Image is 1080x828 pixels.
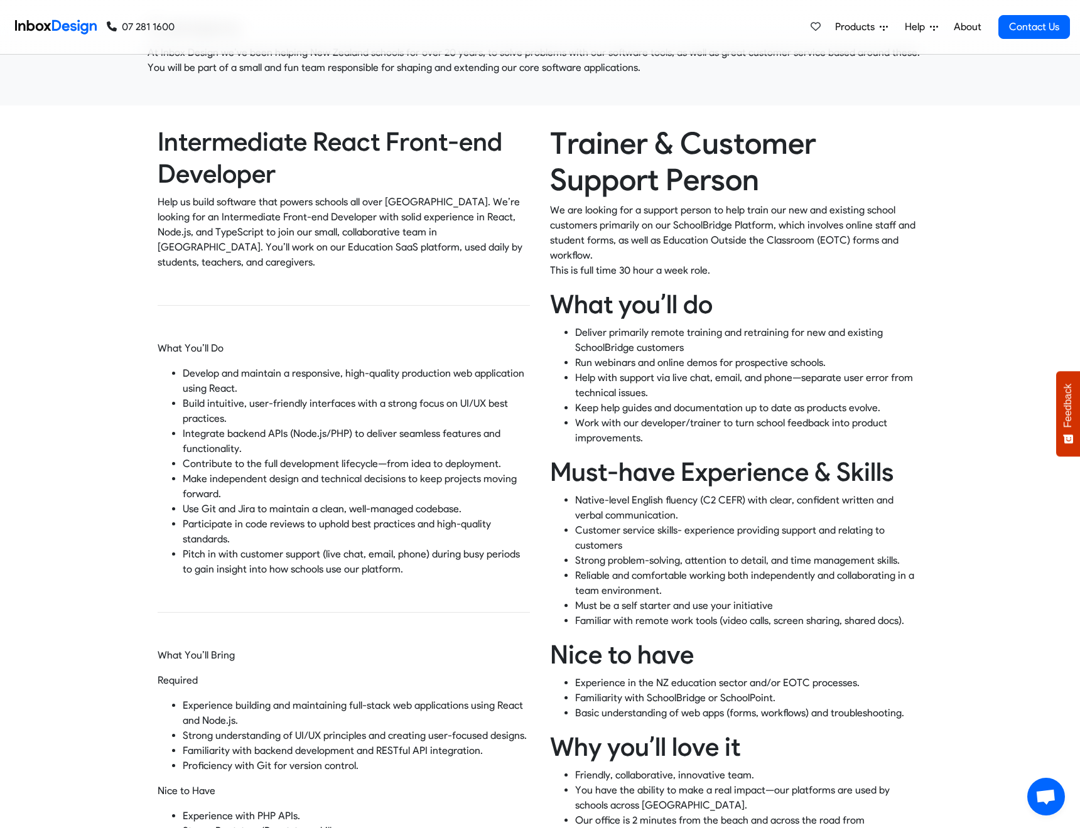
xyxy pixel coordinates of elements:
p: Native-level English fluency (C2 CEFR) with clear, confident written and verbal communication. [575,493,922,523]
h2: Intermediate React Front-end Developer [158,126,530,190]
p: Pitch in with customer support (live chat, email, phone) during busy periods to gain insight into... [183,547,530,577]
p: Familiarity with backend development and RESTful API integration. [183,743,530,758]
p: At Inbox Design we’ve been helping New Zealand schools for over 20 years, to solve problems with ... [148,45,932,75]
h2: Nice to have [550,638,922,670]
p: Must be a self starter and use your initiative [575,598,922,613]
p: Strong problem-solving, attention to detail, and time management skills. [575,553,922,568]
p: Run webinars and online demos for prospective schools. [575,355,922,370]
a: Contact Us [998,15,1070,39]
p: Strong understanding of UI/UX principles and creating user-focused designs. [183,728,530,743]
a: 07 281 1600 [107,19,175,35]
p: Work with our developer/trainer to turn school feedback into product improvements. [575,416,922,446]
h1: Trainer & Customer Support Person [550,126,922,198]
p: Keep help guides and documentation up to date as products evolve. [575,401,922,416]
p: Contribute to the full development lifecycle—from idea to deployment. [183,456,530,471]
p: Friendly, collaborative, innovative team. [575,768,922,783]
p: Basic understanding of web apps (forms, workflows) and troubleshooting. [575,706,922,721]
p: Make independent design and technical decisions to keep projects moving forward. [183,471,530,502]
p: Reliable and comfortable working both independently and collaborating in a team environment. [575,568,922,598]
p: Deliver primarily remote training and retraining for new and existing SchoolBridge customers [575,325,922,355]
span: Help [905,19,930,35]
p: What You’ll Do [158,341,530,356]
p: Help with support via live chat, email, and phone—separate user error from technical issues. [575,370,922,401]
p: Proficiency with Git for version control. [183,758,530,773]
p: Develop and maintain a responsive, high-quality production web application using React. [183,366,530,396]
p: What You’ll Bring [158,648,530,663]
p: Required [158,673,530,688]
p: Participate in code reviews to uphold best practices and high-quality standards. [183,517,530,547]
p: Customer service skills- experience providing support and relating to customers [575,523,922,553]
span: Feedback [1062,384,1074,427]
h2: Must-have Experience & Skills [550,456,922,488]
h2: Why you’ll love it [550,731,922,763]
h2: What you’ll do [550,288,922,320]
p: We are looking for a support person to help train our new and existing school customers primarily... [550,203,922,278]
a: Open chat [1027,778,1065,815]
p: Familiarity with SchoolBridge or SchoolPoint. [575,691,922,706]
button: Feedback - Show survey [1056,371,1080,456]
span: Products [835,19,880,35]
p: You have the ability to make a real impact—our platforms are used by schools across [GEOGRAPHIC_D... [575,783,922,813]
p: Help us build software that powers schools all over [GEOGRAPHIC_DATA]. We’re looking for an Inter... [158,195,530,270]
a: About [950,14,985,40]
a: Help [900,14,943,40]
a: Products [830,14,893,40]
p: Familiar with remote work tools (video calls, screen sharing, shared docs). [575,613,922,628]
p: Build intuitive, user-friendly interfaces with a strong focus on UI/UX best practices. [183,396,530,426]
p: Nice to Have [158,783,530,798]
p: Experience building and maintaining full-stack web applications using React and Node.js. [183,698,530,728]
p: Experience with PHP APIs. [183,809,530,824]
p: Use Git and Jira to maintain a clean, well-managed codebase. [183,502,530,517]
p: Experience in the NZ education sector and/or EOTC processes. [575,675,922,691]
p: Integrate backend APIs (Node.js/PHP) to deliver seamless features and functionality. [183,426,530,456]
